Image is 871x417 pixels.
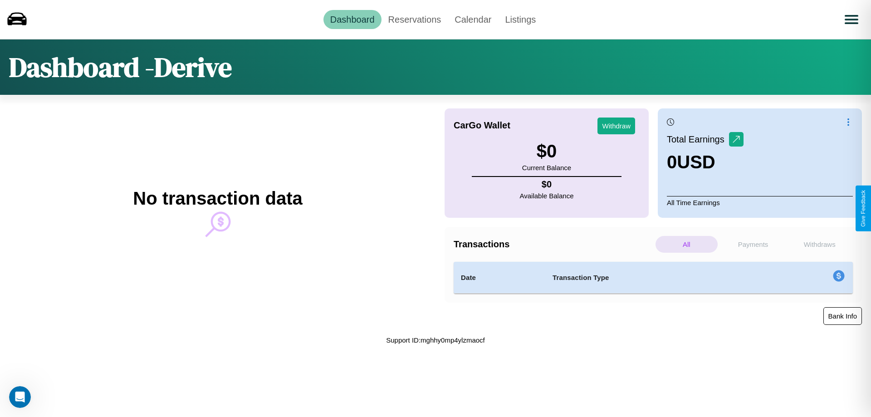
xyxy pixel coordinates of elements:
[382,10,448,29] a: Reservations
[454,262,853,294] table: simple table
[667,152,744,172] h3: 0 USD
[454,239,653,250] h4: Transactions
[823,307,862,325] button: Bank Info
[597,118,635,134] button: Withdraw
[722,236,784,253] p: Payments
[133,188,302,209] h2: No transaction data
[386,334,485,346] p: Support ID: mghhy0mp4ylzmaocf
[839,7,864,32] button: Open menu
[553,272,758,283] h4: Transaction Type
[9,386,31,408] iframe: Intercom live chat
[448,10,498,29] a: Calendar
[461,272,538,283] h4: Date
[522,162,571,174] p: Current Balance
[323,10,382,29] a: Dashboard
[788,236,851,253] p: Withdraws
[498,10,543,29] a: Listings
[454,120,510,131] h4: CarGo Wallet
[522,141,571,162] h3: $ 0
[520,179,574,190] h4: $ 0
[656,236,718,253] p: All
[9,49,232,86] h1: Dashboard - Derive
[667,131,729,147] p: Total Earnings
[860,190,866,227] div: Give Feedback
[667,196,853,209] p: All Time Earnings
[520,190,574,202] p: Available Balance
